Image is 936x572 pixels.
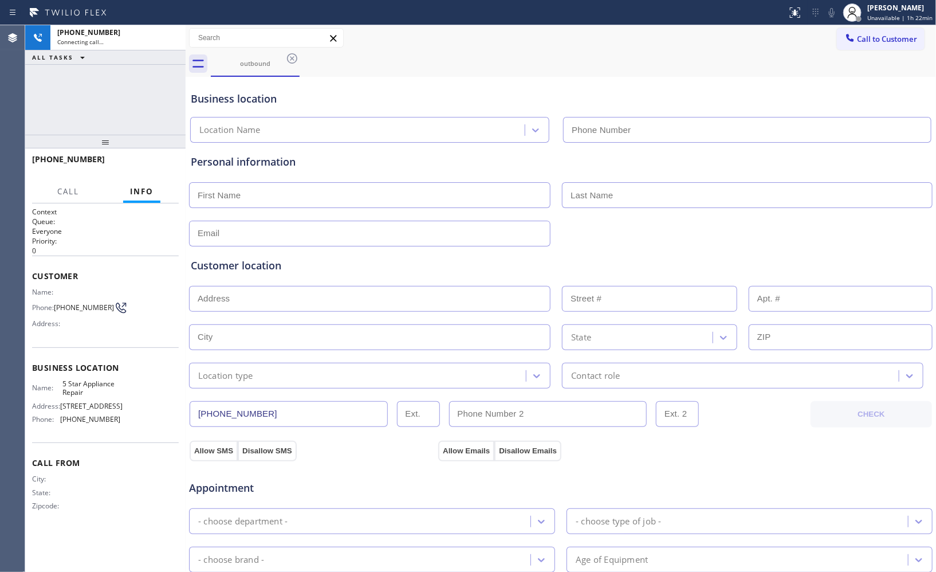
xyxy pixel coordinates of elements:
div: - choose brand - [198,553,264,566]
span: [PHONE_NUMBER] [60,415,120,424]
button: Mute [824,5,840,21]
span: [PHONE_NUMBER] [32,154,105,164]
span: Call [57,186,79,197]
button: Allow Emails [438,441,494,461]
div: [PERSON_NAME] [867,3,933,13]
span: Info [130,186,154,197]
input: Apt. # [749,286,933,312]
input: Ext. 2 [656,401,699,427]
span: Unavailable | 1h 22min [867,14,933,22]
div: - choose type of job - [576,515,661,528]
span: Phone: [32,415,60,424]
span: Call From [32,457,179,468]
input: Search [190,29,343,47]
input: Street # [562,286,737,312]
span: ALL TASKS [32,53,73,61]
input: Email [189,221,550,246]
h2: Queue: [32,217,179,226]
span: Customer [32,271,179,281]
div: Location type [198,369,253,382]
div: State [571,331,591,344]
div: Age of Equipment [576,553,648,566]
h1: Context [32,207,179,217]
p: Everyone [32,226,179,236]
input: Phone Number 2 [449,401,647,427]
span: Address: [32,319,62,328]
button: Info [123,181,160,203]
input: Address [189,286,550,312]
span: 5 Star Appliance Repair [62,379,120,397]
div: Location Name [199,124,261,137]
div: Customer location [191,258,931,273]
div: - choose department - [198,515,288,528]
span: [STREET_ADDRESS] [60,402,123,410]
span: Zipcode: [32,502,62,510]
span: Name: [32,288,62,296]
input: City [189,324,550,350]
span: State: [32,488,62,497]
button: Disallow Emails [494,441,561,461]
input: Last Name [562,182,933,208]
button: Allow SMS [190,441,238,461]
input: Ext. [397,401,440,427]
input: Phone Number [563,117,931,143]
div: outbound [212,59,298,68]
span: City: [32,475,62,483]
span: Connecting call… [57,38,104,46]
input: ZIP [749,324,933,350]
input: Phone Number [190,401,388,427]
button: Disallow SMS [238,441,297,461]
div: Personal information [191,154,931,170]
input: First Name [189,182,550,208]
button: Call to Customer [837,28,925,50]
div: Business location [191,91,931,107]
div: Contact role [571,369,620,382]
button: CHECK [811,401,933,428]
span: [PHONE_NUMBER] [57,28,120,37]
span: Phone: [32,303,54,312]
span: Appointment [189,480,435,496]
span: Business location [32,362,179,373]
button: Call [50,181,86,203]
span: Address: [32,402,60,410]
h2: Priority: [32,236,179,246]
span: Name: [32,383,62,392]
span: Call to Customer [857,34,917,44]
button: ALL TASKS [25,50,96,64]
p: 0 [32,246,179,256]
span: [PHONE_NUMBER] [54,303,114,312]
